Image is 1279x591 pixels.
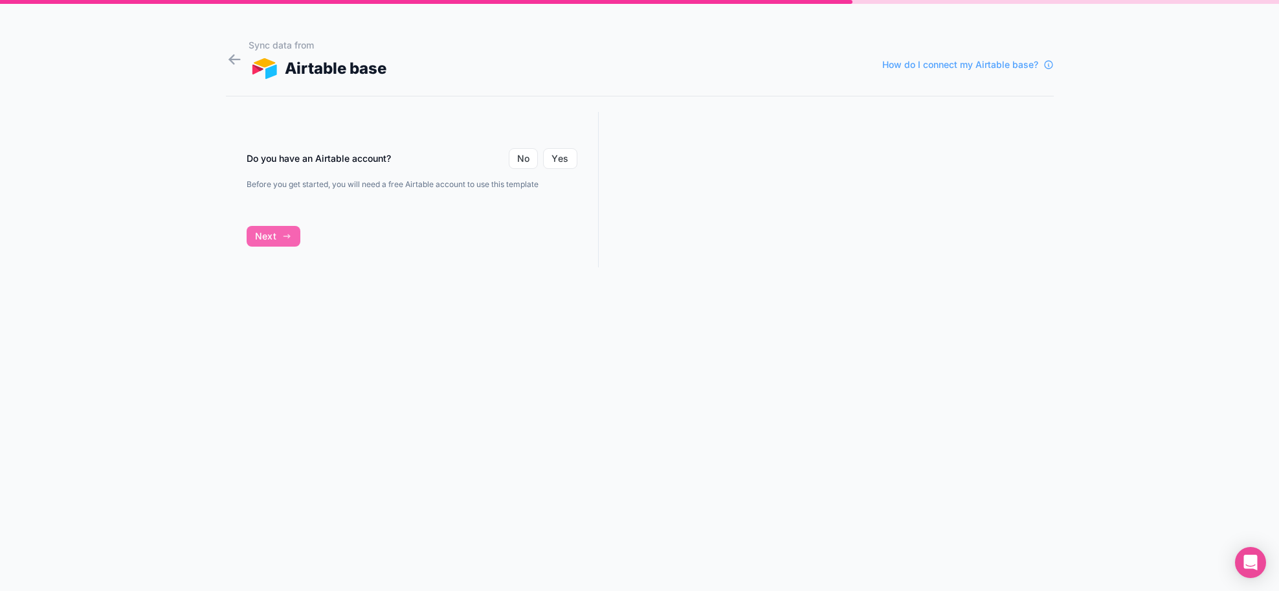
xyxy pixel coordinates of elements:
div: Airtable base [249,57,387,80]
button: Yes [543,148,577,169]
a: How do I connect my Airtable base? [882,58,1054,71]
h1: Sync data from [249,39,387,52]
div: Open Intercom Messenger [1235,547,1266,578]
span: How do I connect my Airtable base? [882,58,1038,71]
button: No [509,148,539,169]
label: Do you have an Airtable account? [247,152,391,165]
img: AIRTABLE [249,58,280,79]
p: Before you get started, you will need a free Airtable account to use this template [247,179,577,190]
